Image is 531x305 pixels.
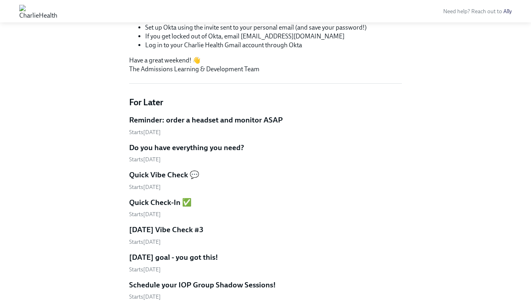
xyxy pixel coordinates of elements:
h4: For Later [129,96,402,108]
span: Need help? Reach out to [443,8,512,15]
h5: Quick Check-In ✅ [129,197,192,208]
a: Do you have everything you need?Starts[DATE] [129,142,402,164]
a: Ally [503,8,512,15]
a: [DATE] goal - you got this!Starts[DATE] [129,252,402,273]
li: If you get locked out of Okta, email [EMAIL_ADDRESS][DOMAIN_NAME] [145,32,402,41]
h5: Reminder: order a headset and monitor ASAP [129,115,283,125]
h5: Do you have everything you need? [129,142,244,153]
li: Set up Okta using the invite sent to your personal email (and save your password!) [145,23,402,32]
h5: Quick Vibe Check 💬 [129,170,199,180]
span: Tuesday, October 14th 2025, 3:00 pm [129,184,161,191]
span: Thursday, October 16th 2025, 3:00 pm [129,211,161,218]
span: Tuesday, October 21st 2025, 3:00 pm [129,239,161,245]
li: Log in to your Charlie Health Gmail account through Okta [145,41,402,50]
img: CharlieHealth [19,5,57,18]
span: Thursday, October 23rd 2025, 5:00 am [129,266,161,273]
a: [DATE] Vibe Check #3Starts[DATE] [129,225,402,246]
h5: [DATE] goal - you got this! [129,252,218,263]
a: Quick Vibe Check 💬Starts[DATE] [129,170,402,191]
h5: [DATE] Vibe Check #3 [129,225,203,235]
h5: Schedule your IOP Group Shadow Sessions! [129,280,276,290]
span: Monday, October 13th 2025, 8:00 am [129,129,161,136]
span: Thursday, October 23rd 2025, 8:00 am [129,293,161,300]
a: Reminder: order a headset and monitor ASAPStarts[DATE] [129,115,402,136]
a: Schedule your IOP Group Shadow Sessions!Starts[DATE] [129,280,402,301]
span: Tuesday, October 14th 2025, 8:00 am [129,156,161,163]
a: Quick Check-In ✅Starts[DATE] [129,197,402,219]
p: Have a great weekend! 👋 The Admissions Learning & Development Team [129,56,402,74]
